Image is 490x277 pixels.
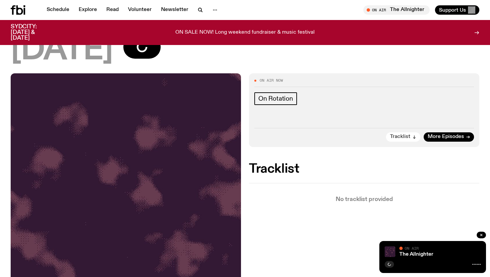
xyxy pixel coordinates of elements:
[435,5,479,15] button: Support Us
[260,79,283,82] span: On Air Now
[11,24,53,41] h3: SYDCITY: [DATE] & [DATE]
[11,35,113,65] span: [DATE]
[102,5,123,15] a: Read
[43,5,73,15] a: Schedule
[399,252,433,257] a: The Allnighter
[428,134,464,139] span: More Episodes
[390,134,410,139] span: Tracklist
[249,163,479,175] h2: Tracklist
[75,5,101,15] a: Explore
[424,132,474,142] a: More Episodes
[405,246,419,250] span: On Air
[124,5,156,15] a: Volunteer
[157,5,192,15] a: Newsletter
[249,197,479,202] p: No tracklist provided
[363,5,430,15] button: On AirThe Allnighter
[175,30,315,36] p: ON SALE NOW! Long weekend fundraiser & music festival
[254,92,297,105] a: On Rotation
[386,132,420,142] button: Tracklist
[258,95,293,102] span: On Rotation
[439,7,466,13] span: Support Us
